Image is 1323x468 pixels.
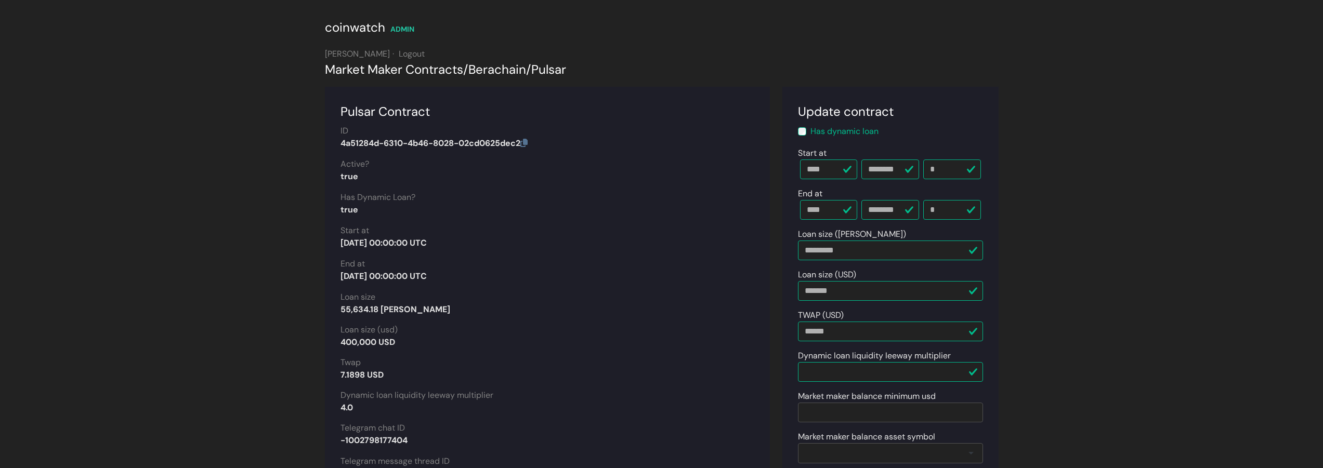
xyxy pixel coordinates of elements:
[392,48,394,59] span: ·
[798,188,822,200] label: End at
[399,48,425,59] a: Logout
[340,191,415,204] label: Has Dynamic Loan?
[340,271,427,282] strong: [DATE] 00:00:00 UTC
[340,389,493,402] label: Dynamic loan liquidity leeway multiplier
[798,269,856,281] label: Loan size (USD)
[340,204,358,215] strong: true
[340,291,375,303] label: Loan size
[340,138,528,149] strong: 4a51284d-6310-4b46-8028-02cd0625dec2
[798,228,906,240] label: Loan size ([PERSON_NAME])
[798,350,951,362] label: Dynamic loan liquidity leeway multiplier
[798,147,827,159] label: Start at
[340,324,398,336] label: Loan size (usd)
[340,158,369,170] label: Active?
[798,431,935,443] label: Market maker balance asset symbol
[340,435,408,446] strong: -1002798177404
[340,455,450,467] label: Telegram message thread ID
[340,171,358,182] strong: true
[798,102,983,121] div: Update contract
[340,337,395,347] strong: 400,000 USD
[325,18,385,37] div: coinwatch
[325,48,999,60] div: [PERSON_NAME]
[340,102,754,121] div: Pulsar Contract
[340,304,450,315] strong: 55,634.18 [PERSON_NAME]
[340,258,365,270] label: End at
[340,224,369,237] label: Start at
[463,61,468,77] span: /
[340,369,384,380] strong: 7.1898 USD
[340,125,348,137] label: ID
[340,402,353,413] strong: 4.0
[810,125,879,138] label: Has dynamic loan
[325,60,999,79] div: Market Maker Contracts Berachain Pulsar
[340,237,427,248] strong: [DATE] 00:00:00 UTC
[390,24,414,35] div: ADMIN
[325,23,414,34] a: coinwatch ADMIN
[340,356,361,369] label: Twap
[340,422,405,434] label: Telegram chat ID
[526,61,531,77] span: /
[798,390,936,403] label: Market maker balance minimum usd
[798,309,844,322] label: TWAP (USD)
